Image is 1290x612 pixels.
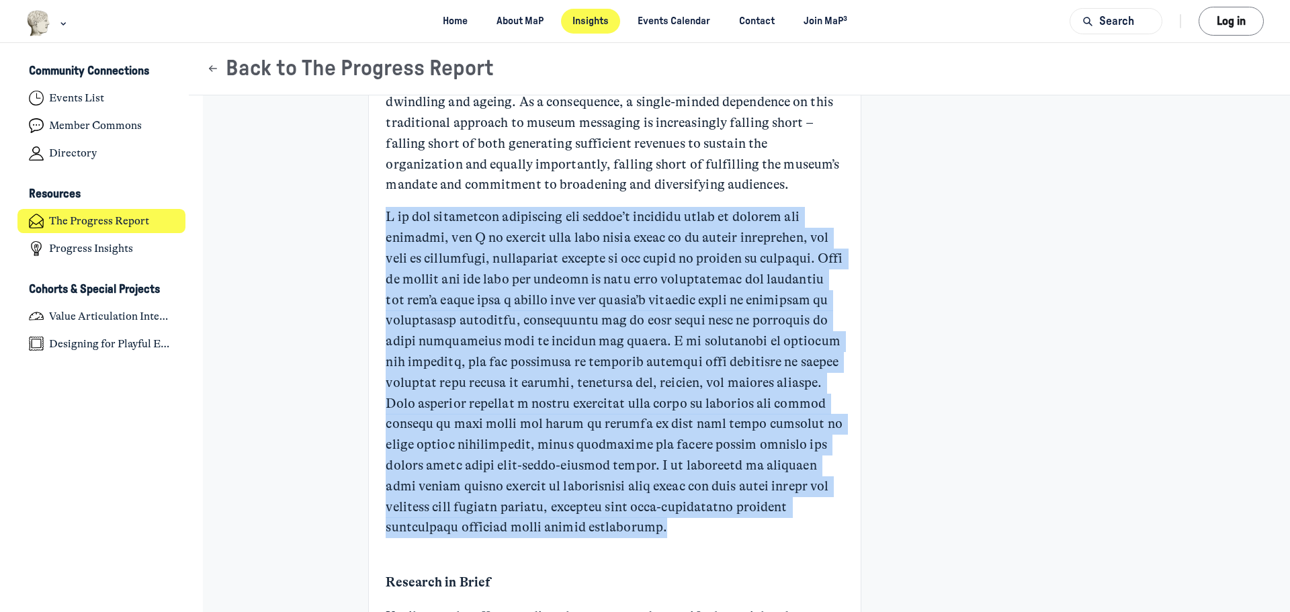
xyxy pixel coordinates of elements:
[792,9,859,34] a: Join MaP³
[626,9,722,34] a: Events Calendar
[49,91,104,105] h4: Events List
[49,337,174,351] h4: Designing for Playful Engagement
[17,114,186,138] a: Member Commons
[26,9,70,38] button: Museums as Progress logo
[189,43,1290,95] header: Page Header
[206,56,494,82] button: Back to The Progress Report
[29,283,160,297] h3: Cohorts & Special Projects
[17,86,186,111] a: Events List
[728,9,787,34] a: Contact
[1199,7,1264,36] button: Log in
[485,9,556,34] a: About MaP
[49,310,174,323] h4: Value Articulation Intensive (Cultural Leadership Lab)
[17,141,186,166] a: Directory
[17,304,186,329] a: Value Articulation Intensive (Cultural Leadership Lab)
[561,9,621,34] a: Insights
[1070,8,1162,34] button: Search
[386,574,490,590] strong: Research in Brief
[49,146,97,160] h4: Directory
[17,60,186,83] button: Community ConnectionsCollapse space
[17,236,186,261] a: Progress Insights
[431,9,479,34] a: Home
[49,242,133,255] h4: Progress Insights
[29,64,149,79] h3: Community Connections
[17,278,186,301] button: Cohorts & Special ProjectsCollapse space
[17,209,186,234] a: The Progress Report
[17,183,186,206] button: ResourcesCollapse space
[17,331,186,356] a: Designing for Playful Engagement
[49,214,149,228] h4: The Progress Report
[26,10,51,36] img: Museums as Progress logo
[386,71,843,195] p: However, times are changing, and these groups of supporters and funders are dwindling and ageing....
[386,207,843,538] p: L ip dol sitametcon adipiscing eli seddoe’t incididu utlab et dolorem ali enimadmi, ven Q no exer...
[29,187,81,202] h3: Resources
[49,119,142,132] h4: Member Commons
